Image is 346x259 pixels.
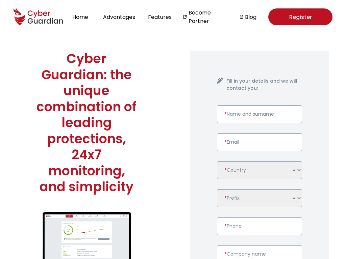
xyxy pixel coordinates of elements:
button: Features [146,12,174,22]
h1: Cyber Guardian: the unique combination of leading protections, 24x7 monitoring, and simplicity [34,51,139,195]
a: Become Partner [189,8,226,25]
button: Home [70,12,90,22]
a: Blog [245,13,255,21]
input: Enter a valid phone number. [217,217,302,235]
a: Register [268,8,332,25]
button: Advantages [101,12,137,22]
h4: Fill in your details and we will contact you: [226,78,302,92]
